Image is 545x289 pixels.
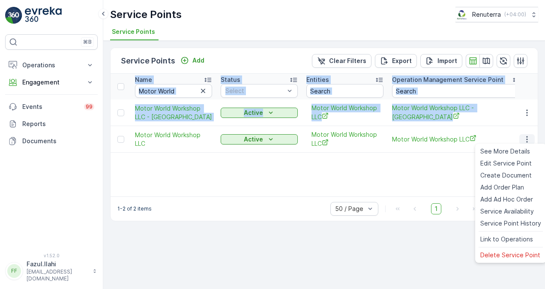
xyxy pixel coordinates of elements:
span: See More Details [480,147,530,156]
a: Add Ad Hoc Order [477,193,545,205]
p: Reports [22,120,94,128]
a: Motor World Workshop LLC [311,130,378,148]
p: ⌘B [83,39,92,45]
p: Add [192,56,204,65]
span: Add Ad Hoc Order [480,195,533,204]
a: See More Details [477,145,545,157]
input: Search [135,84,212,98]
span: Service Availability [480,207,534,216]
p: Active [244,108,263,117]
p: Entities [306,75,329,84]
button: Active [221,134,298,144]
p: ( +04:00 ) [504,11,526,18]
span: Motor World Workshop LLC - [GEOGRAPHIC_DATA] [392,104,521,121]
button: Engagement [5,74,98,91]
p: Renuterra [472,10,501,19]
a: Events99 [5,98,98,115]
button: Renuterra(+04:00) [455,7,538,22]
p: [EMAIL_ADDRESS][DOMAIN_NAME] [27,268,88,282]
p: 99 [86,103,93,110]
span: v 1.52.0 [5,253,98,258]
p: Export [392,57,412,65]
a: Documents [5,132,98,150]
p: Select [225,87,284,95]
button: Clear Filters [312,54,371,68]
p: Fazul.Ilahi [27,260,88,268]
img: Screenshot_2024-07-26_at_13.33.01.png [455,10,469,19]
span: Service Point History [480,219,541,228]
p: Engagement [22,78,81,87]
a: Motor World Workshop LLC [311,104,378,121]
button: FFFazul.Ilahi[EMAIL_ADDRESS][DOMAIN_NAME] [5,260,98,282]
p: Import [437,57,457,65]
img: logo_light-DOdMpM7g.png [25,7,62,24]
button: Active [221,108,298,118]
p: Status [221,75,240,84]
span: 1 [431,203,441,214]
a: Motor World Workshop LLC [392,135,521,144]
p: 1-2 of 2 items [117,205,152,212]
button: Add [177,55,208,66]
div: Toggle Row Selected [117,136,124,143]
a: Motor World Workshop LLC - Deira [135,104,212,121]
p: Service Points [110,8,182,21]
p: Operation Management Service Point [392,75,503,84]
span: Delete Service Point [480,251,540,259]
a: Reports [5,115,98,132]
div: Toggle Row Selected [117,109,124,116]
input: Search [392,84,521,98]
button: Export [375,54,417,68]
p: Clear Filters [329,57,366,65]
span: Edit Service Point [480,159,532,168]
span: Service Points [112,27,155,36]
p: Active [244,135,263,144]
img: logo [5,7,22,24]
button: Import [420,54,462,68]
p: Documents [22,137,94,145]
p: Events [22,102,79,111]
span: Create Document [480,171,532,180]
input: Search [306,84,383,98]
a: Edit Service Point [477,157,545,169]
a: Motor World Workshop LLC [135,131,212,148]
a: Motor World Workshop LLC - Deira [392,104,521,121]
p: Service Points [121,55,175,67]
p: Operations [22,61,81,69]
p: Name [135,75,152,84]
button: Operations [5,57,98,74]
span: Link to Operations [480,235,533,244]
a: Add Order Plan [477,181,545,193]
span: Add Order Plan [480,183,524,192]
span: Motor World Workshop LLC - [GEOGRAPHIC_DATA] [135,104,212,121]
div: FF [7,264,21,278]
